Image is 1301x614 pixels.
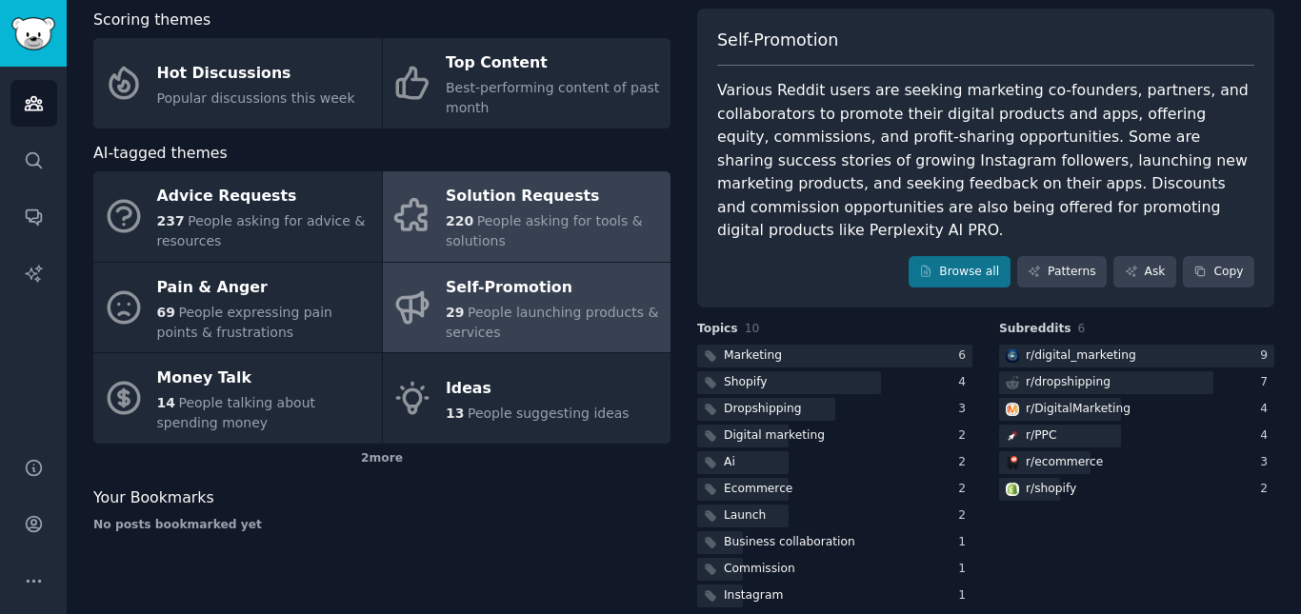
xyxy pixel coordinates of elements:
div: No posts bookmarked yet [93,517,671,534]
div: 4 [958,374,972,391]
div: Various Reddit users are seeking marketing co-founders, partners, and collaborators to promote th... [717,79,1254,243]
a: Launch2 [697,505,972,528]
a: Ask [1113,256,1176,288]
span: 13 [446,406,464,421]
div: 1 [958,534,972,551]
span: 6 [1078,322,1086,335]
span: Topics [697,321,738,338]
div: r/ PPC [1026,427,1057,445]
a: Money Talk14People talking about spending money [93,353,382,444]
span: 29 [446,305,464,320]
div: Ideas [446,373,630,404]
div: Shopify [724,374,768,391]
a: Shopify4 [697,371,972,395]
img: GummySearch logo [11,17,55,50]
div: 9 [1260,347,1274,365]
span: Your Bookmarks [93,486,214,510]
div: r/ ecommerce [1026,454,1103,471]
div: Instagram [724,587,783,604]
img: DigitalMarketing [1006,403,1019,416]
span: Scoring themes [93,9,210,32]
span: 14 [157,395,175,410]
a: Advice Requests237People asking for advice & resources [93,171,382,262]
div: Digital marketing [724,427,825,445]
div: 2 [958,481,972,498]
a: Solution Requests220People asking for tools & solutions [383,171,671,262]
a: Ideas13People suggesting ideas [383,353,671,444]
div: 1 [958,561,972,578]
div: Ai [724,454,735,471]
a: Commission1 [697,558,972,582]
div: 2 [958,454,972,471]
a: digital_marketingr/digital_marketing9 [999,345,1274,368]
a: r/dropshipping7 [999,371,1274,395]
button: Copy [1183,256,1254,288]
div: 3 [958,401,972,418]
a: Ai2 [697,451,972,475]
div: 2 [1260,481,1274,498]
div: Launch [724,507,766,525]
span: 10 [745,322,760,335]
img: digital_marketing [1006,349,1019,363]
div: r/ digital_marketing [1026,347,1136,365]
div: 2 more [93,444,671,474]
a: Patterns [1017,256,1107,288]
span: People talking about spending money [157,395,316,430]
a: Browse all [909,256,1011,288]
div: 7 [1260,374,1274,391]
a: Dropshipping3 [697,398,972,422]
span: AI-tagged themes [93,142,228,166]
span: 69 [157,305,175,320]
div: 2 [958,427,972,445]
span: People expressing pain points & frustrations [157,305,332,340]
div: Business collaboration [724,534,855,551]
span: Best-performing content of past month [446,80,659,115]
a: Digital marketing2 [697,425,972,448]
span: Self-Promotion [717,29,838,52]
span: Subreddits [999,321,1071,338]
img: ecommerce [1006,456,1019,469]
a: DigitalMarketingr/DigitalMarketing4 [999,398,1274,422]
a: shopifyr/shopify2 [999,478,1274,502]
div: Advice Requests [157,182,372,212]
span: People asking for advice & resources [157,213,366,248]
span: People suggesting ideas [468,406,630,421]
span: Popular discussions this week [157,90,355,106]
a: Top ContentBest-performing content of past month [383,38,671,129]
a: Ecommerce2 [697,478,972,502]
a: Hot DiscussionsPopular discussions this week [93,38,382,129]
div: 1 [958,587,972,604]
span: People launching products & services [446,305,658,340]
div: 4 [1260,427,1274,445]
span: 220 [446,213,473,228]
div: 4 [1260,401,1274,418]
div: Marketing [724,347,782,365]
div: Money Talk [157,364,372,394]
a: Instagram1 [697,584,972,608]
div: Ecommerce [724,481,792,498]
div: r/ DigitalMarketing [1026,401,1131,418]
div: Solution Requests [446,182,661,212]
div: Dropshipping [724,401,802,418]
span: People asking for tools & solutions [446,213,643,248]
div: r/ shopify [1026,481,1076,498]
a: Business collaboration1 [697,531,972,555]
a: Marketing6 [697,345,972,368]
div: r/ dropshipping [1026,374,1111,391]
span: 237 [157,213,185,228]
div: Commission [724,561,795,578]
div: Hot Discussions [157,58,355,89]
div: 2 [958,507,972,525]
div: 6 [958,347,972,365]
img: shopify [1006,483,1019,496]
a: Self-Promotion29People launching products & services [383,263,671,353]
div: Self-Promotion [446,272,661,303]
img: PPC [1006,429,1019,443]
a: Pain & Anger69People expressing pain points & frustrations [93,263,382,353]
a: PPCr/PPC4 [999,425,1274,448]
div: Pain & Anger [157,272,372,303]
div: Top Content [446,49,661,79]
a: ecommercer/ecommerce3 [999,451,1274,475]
div: 3 [1260,454,1274,471]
